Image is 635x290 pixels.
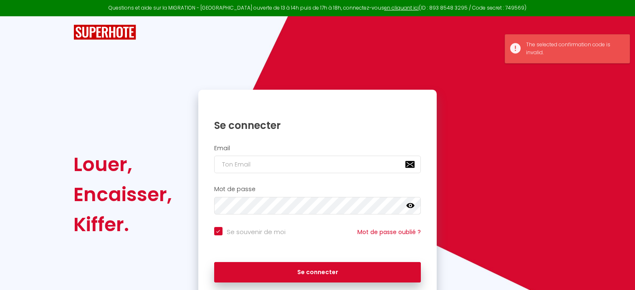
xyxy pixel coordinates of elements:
[73,179,172,209] div: Encaisser,
[384,4,419,11] a: en cliquant ici
[214,262,421,283] button: Se connecter
[357,228,421,236] a: Mot de passe oublié ?
[214,156,421,173] input: Ton Email
[214,145,421,152] h2: Email
[526,41,621,57] div: The selected confirmation code is invalid.
[73,25,136,40] img: SuperHote logo
[73,209,172,240] div: Kiffer.
[214,186,421,193] h2: Mot de passe
[214,119,421,132] h1: Se connecter
[73,149,172,179] div: Louer,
